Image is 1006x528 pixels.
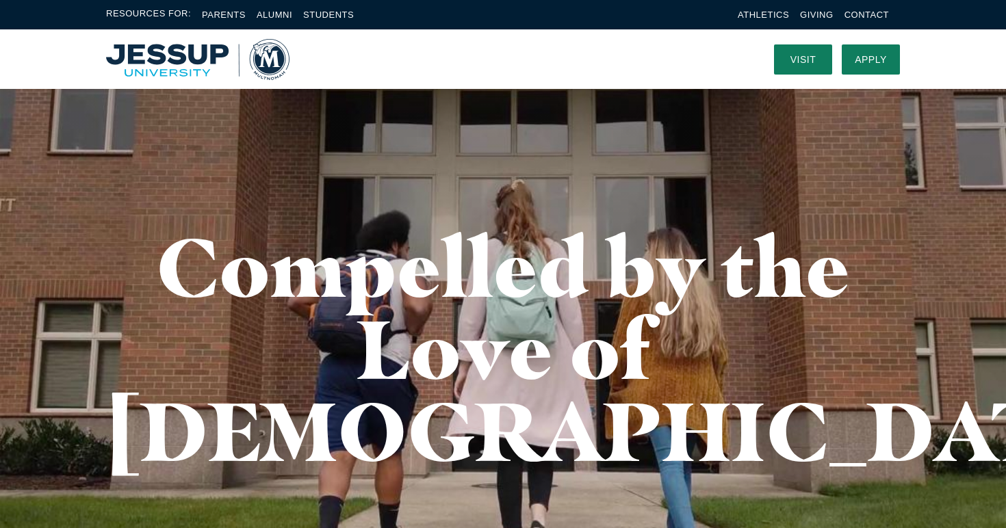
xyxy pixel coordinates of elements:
h1: Compelled by the Love of [DEMOGRAPHIC_DATA] [106,226,900,472]
a: Contact [844,10,889,20]
a: Athletics [738,10,789,20]
a: Parents [202,10,246,20]
a: Alumni [257,10,292,20]
span: Resources For: [106,7,191,23]
a: Visit [774,44,832,75]
a: Apply [842,44,900,75]
a: Giving [800,10,834,20]
a: Home [106,39,289,80]
img: Multnomah University Logo [106,39,289,80]
a: Students [303,10,354,20]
